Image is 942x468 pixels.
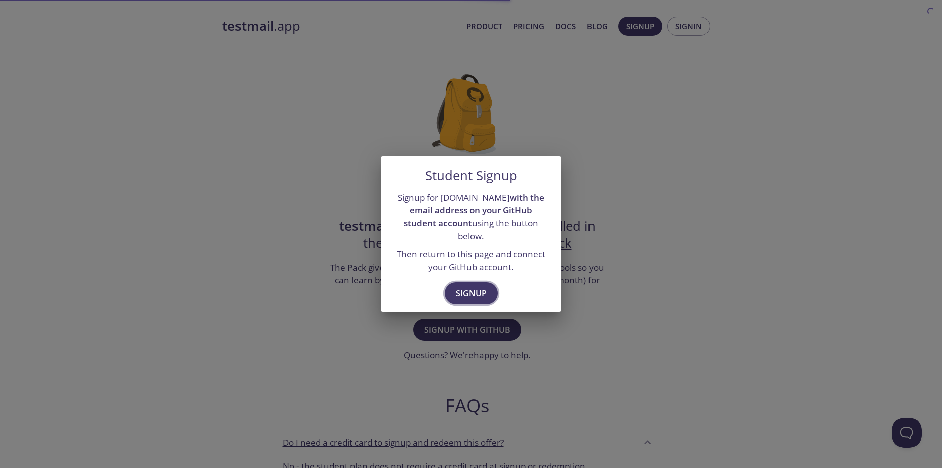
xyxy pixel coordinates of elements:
h5: Student Signup [425,168,517,183]
p: Signup for [DOMAIN_NAME] using the button below. [393,191,549,243]
button: Signup [445,282,498,304]
p: Then return to this page and connect your GitHub account. [393,248,549,273]
span: Signup [456,286,487,300]
strong: with the email address on your GitHub student account [404,192,544,229]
